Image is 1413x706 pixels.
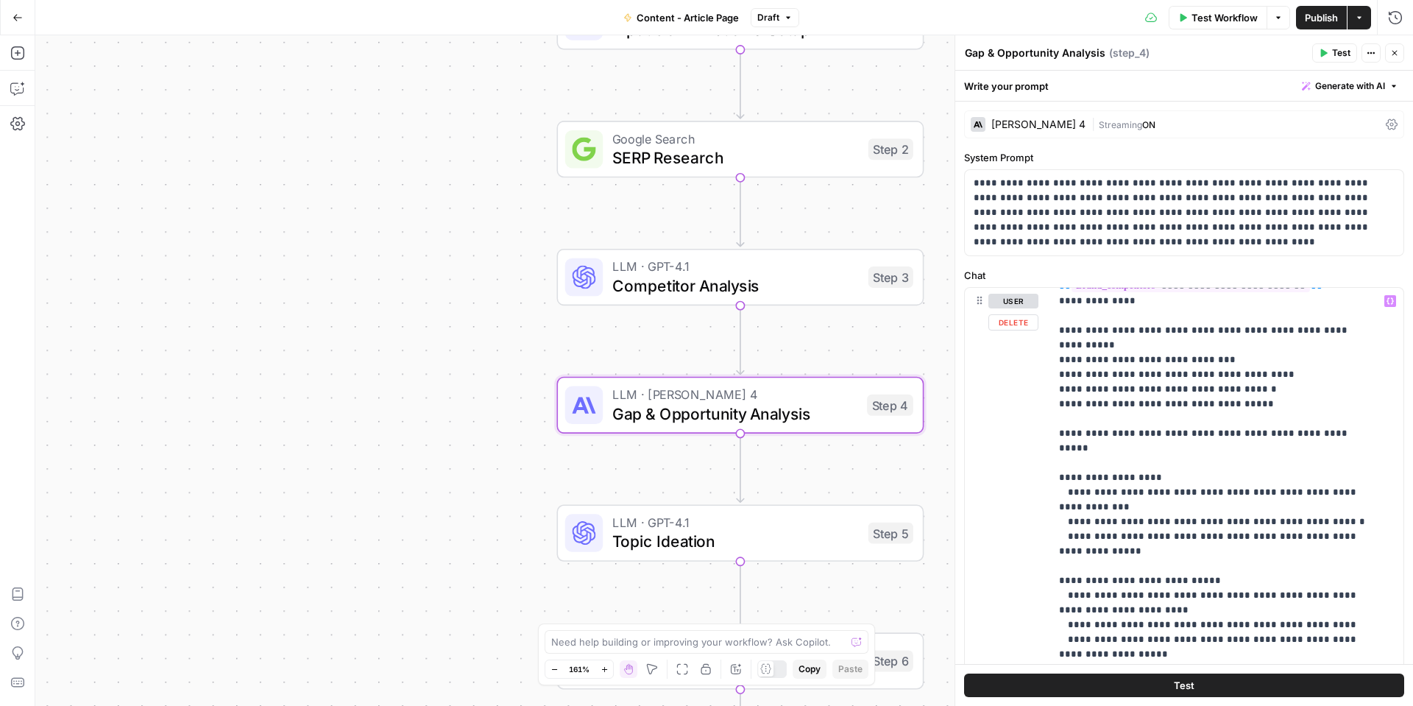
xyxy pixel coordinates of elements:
[1296,6,1347,29] button: Publish
[1191,10,1258,25] span: Test Workflow
[1332,46,1350,60] span: Test
[793,660,826,679] button: Copy
[798,663,821,676] span: Copy
[737,177,744,246] g: Edge from step_2 to step_3
[612,129,859,148] span: Google Search
[988,294,1038,308] button: user
[612,513,859,532] span: LLM · GPT-4.1
[1091,116,1099,131] span: |
[556,377,924,434] div: LLM · [PERSON_NAME] 4Gap & Opportunity AnalysisStep 4
[569,663,589,675] span: 161%
[955,71,1413,101] div: Write your prompt
[868,138,913,160] div: Step 2
[737,562,744,630] g: Edge from step_5 to step_6
[868,650,913,671] div: Step 6
[612,18,861,41] span: Input Confirmation & Setup
[757,11,779,24] span: Draft
[737,306,744,374] g: Edge from step_3 to step_4
[988,314,1038,331] button: Delete
[556,121,924,177] div: Google SearchSERP ResearchStep 2
[751,8,799,27] button: Draft
[965,46,1105,60] textarea: Gap & Opportunity Analysis
[612,274,859,297] span: Competitor Analysis
[964,268,1404,283] label: Chat
[612,401,857,425] span: Gap & Opportunity Analysis
[556,632,924,689] div: Human ReviewTitle Selection ReviewStep 6
[737,434,744,502] g: Edge from step_4 to step_5
[1174,678,1194,693] span: Test
[1142,119,1155,130] span: ON
[868,523,913,544] div: Step 5
[867,395,913,416] div: Step 4
[964,150,1404,165] label: System Prompt
[612,146,859,169] span: SERP Research
[1296,77,1404,96] button: Generate with AI
[964,674,1404,697] button: Test
[556,504,924,561] div: LLM · GPT-4.1Topic IdeationStep 5
[737,50,744,119] g: Edge from step_1 to step_2
[556,249,924,306] div: LLM · GPT-4.1Competitor AnalysisStep 3
[1099,119,1142,130] span: Streaming
[637,10,739,25] span: Content - Article Page
[612,529,859,553] span: Topic Ideation
[832,660,868,679] button: Paste
[1305,10,1338,25] span: Publish
[1109,46,1150,60] span: ( step_4 )
[615,6,748,29] button: Content - Article Page
[612,385,857,404] span: LLM · [PERSON_NAME] 4
[612,257,859,276] span: LLM · GPT-4.1
[868,266,913,288] div: Step 3
[838,663,863,676] span: Paste
[1169,6,1267,29] button: Test Workflow
[1312,43,1357,63] button: Test
[991,119,1086,130] div: [PERSON_NAME] 4
[1315,80,1385,93] span: Generate with AI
